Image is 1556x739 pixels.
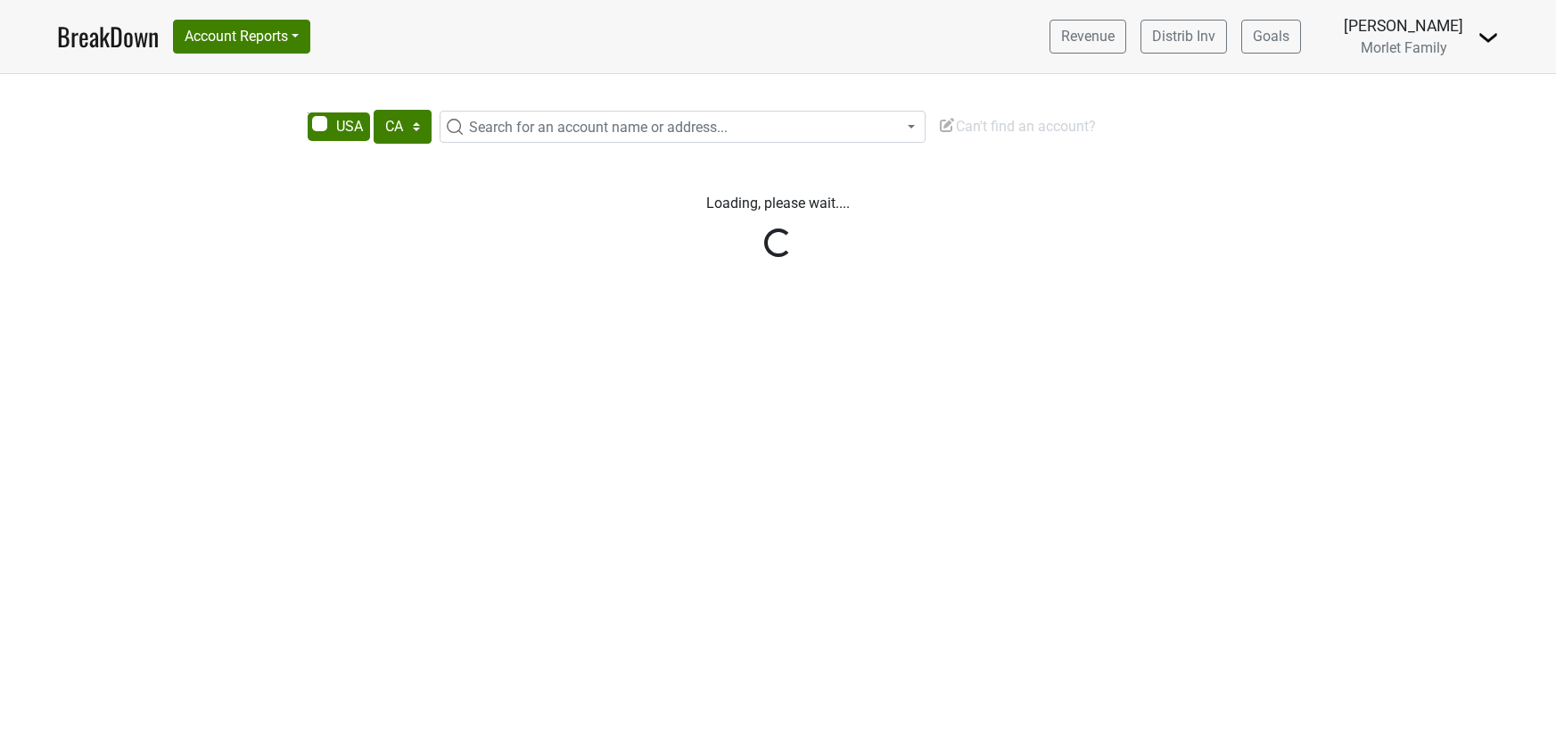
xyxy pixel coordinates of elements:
[57,18,159,55] a: BreakDown
[1361,39,1447,56] span: Morlet Family
[1140,20,1227,54] a: Distrib Inv
[1344,14,1463,37] div: [PERSON_NAME]
[284,193,1273,214] p: Loading, please wait....
[1478,27,1499,48] img: Dropdown Menu
[469,119,728,136] span: Search for an account name or address...
[938,116,956,134] img: Edit
[173,20,310,54] button: Account Reports
[1241,20,1301,54] a: Goals
[1050,20,1126,54] a: Revenue
[938,118,1096,135] span: Can't find an account?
